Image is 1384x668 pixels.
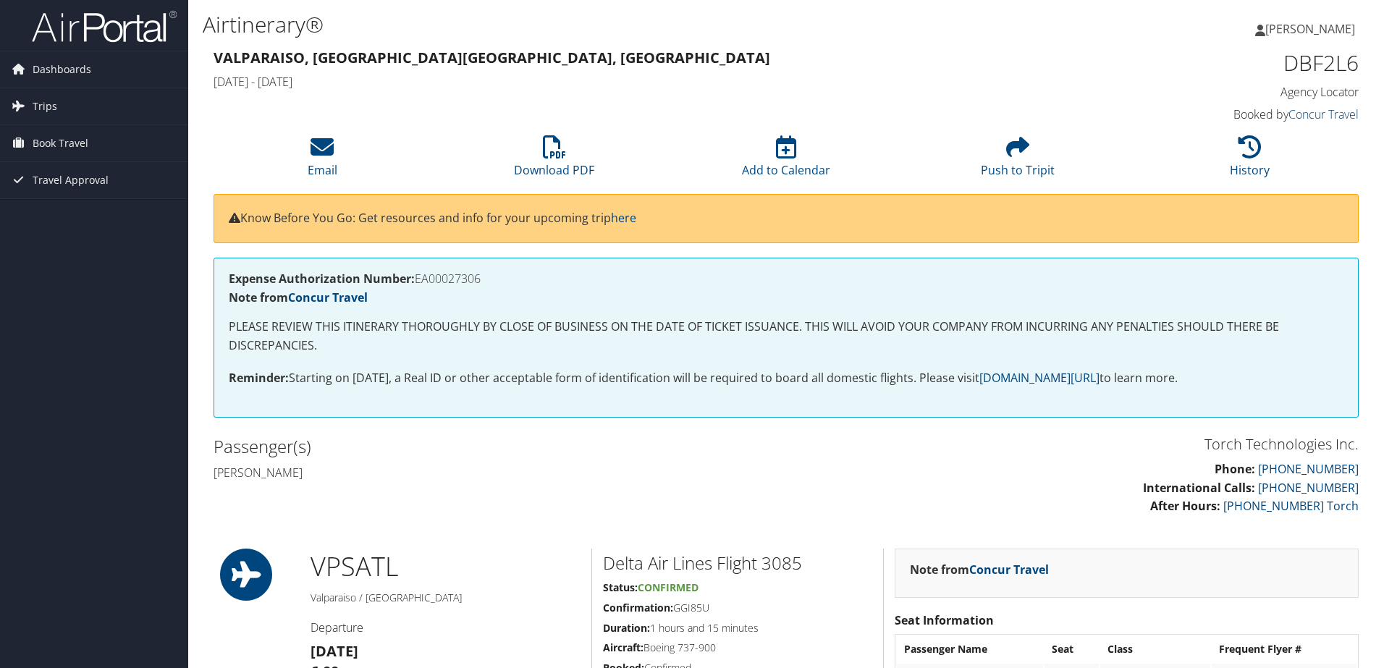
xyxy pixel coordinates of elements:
[603,580,638,594] strong: Status:
[1143,480,1255,496] strong: International Calls:
[229,318,1343,355] p: PLEASE REVIEW THIS ITINERARY THOROUGHLY BY CLOSE OF BUSINESS ON THE DATE OF TICKET ISSUANCE. THIS...
[1288,106,1359,122] a: Concur Travel
[33,51,91,88] span: Dashboards
[33,162,109,198] span: Travel Approval
[603,621,650,635] strong: Duration:
[229,209,1343,228] p: Know Before You Go: Get resources and info for your upcoming trip
[214,465,775,481] h4: [PERSON_NAME]
[1215,461,1255,477] strong: Phone:
[32,9,177,43] img: airportal-logo.png
[308,143,337,178] a: Email
[979,370,1100,386] a: [DOMAIN_NAME][URL]
[895,612,994,628] strong: Seat Information
[638,580,699,594] span: Confirmed
[910,562,1049,578] strong: Note from
[1212,636,1356,662] th: Frequent Flyer #
[1089,48,1359,78] h1: DBF2L6
[1258,480,1359,496] a: [PHONE_NUMBER]
[603,621,872,635] h5: 1 hours and 15 minutes
[1265,21,1355,37] span: [PERSON_NAME]
[1100,636,1210,662] th: Class
[1089,84,1359,100] h4: Agency Locator
[969,562,1049,578] a: Concur Travel
[603,640,872,655] h5: Boeing 737-900
[229,273,1343,284] h4: EA00027306
[897,636,1043,662] th: Passenger Name
[214,48,770,67] strong: Valparaiso, [GEOGRAPHIC_DATA] [GEOGRAPHIC_DATA], [GEOGRAPHIC_DATA]
[214,74,1067,90] h4: [DATE] - [DATE]
[33,125,88,161] span: Book Travel
[611,210,636,226] a: here
[603,601,872,615] h5: GGI85U
[33,88,57,124] span: Trips
[214,434,775,459] h2: Passenger(s)
[1089,106,1359,122] h4: Booked by
[1223,498,1359,514] a: [PHONE_NUMBER] Torch
[311,591,581,605] h5: Valparaiso / [GEOGRAPHIC_DATA]
[603,601,673,614] strong: Confirmation:
[742,143,830,178] a: Add to Calendar
[981,143,1055,178] a: Push to Tripit
[1255,7,1370,51] a: [PERSON_NAME]
[311,641,358,661] strong: [DATE]
[229,370,289,386] strong: Reminder:
[603,551,872,575] h2: Delta Air Lines Flight 3085
[1045,636,1099,662] th: Seat
[603,640,644,654] strong: Aircraft:
[311,620,581,635] h4: Departure
[1150,498,1220,514] strong: After Hours:
[229,369,1343,388] p: Starting on [DATE], a Real ID or other acceptable form of identification will be required to boar...
[229,289,368,305] strong: Note from
[311,549,581,585] h1: VPS ATL
[1258,461,1359,477] a: [PHONE_NUMBER]
[229,271,415,287] strong: Expense Authorization Number:
[1230,143,1270,178] a: History
[797,434,1359,455] h3: Torch Technologies Inc.
[288,289,368,305] a: Concur Travel
[514,143,594,178] a: Download PDF
[203,9,981,40] h1: Airtinerary®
